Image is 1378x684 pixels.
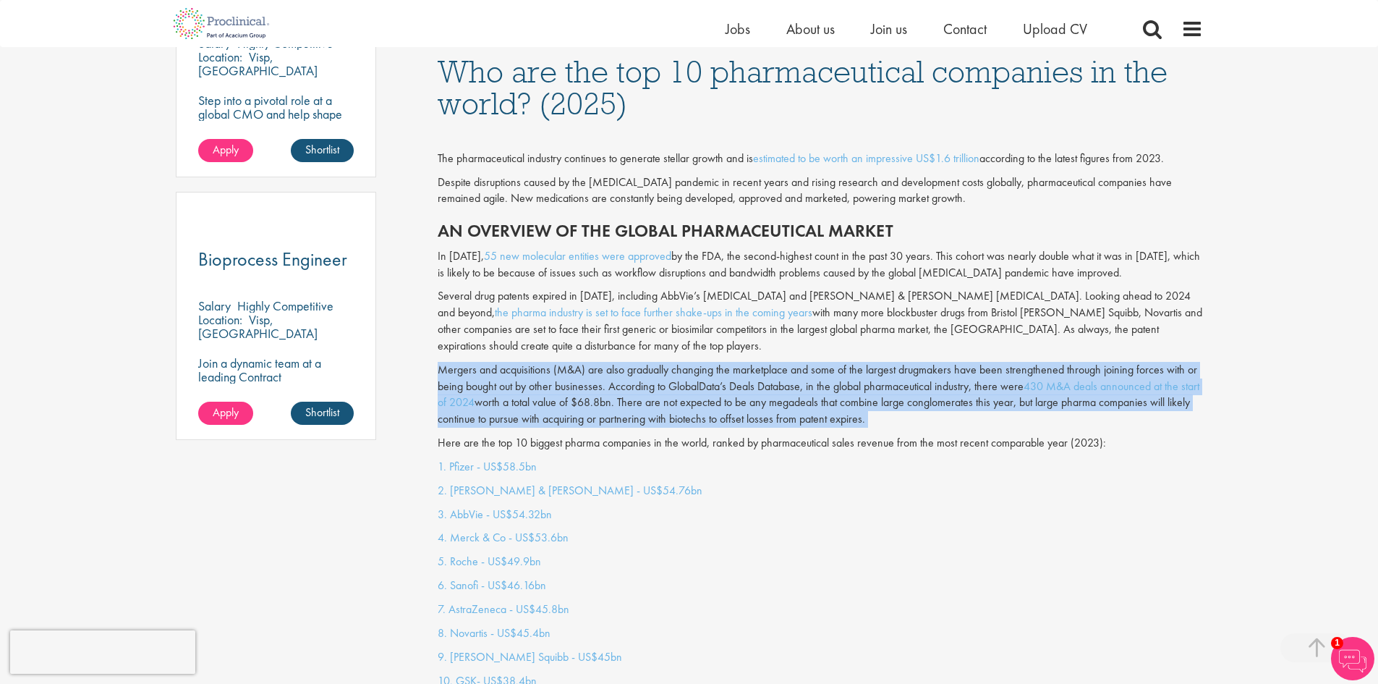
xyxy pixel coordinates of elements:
a: 2. [PERSON_NAME] & [PERSON_NAME] - US$54.76bn [438,483,702,498]
a: Upload CV [1023,20,1087,38]
a: Contact [943,20,987,38]
a: 430 M&A deals announced at the start of 2024 [438,379,1199,410]
a: Jobs [726,20,750,38]
a: 6. Sanofi - US$46.16bn [438,578,546,593]
p: Mergers and acquisitions (M&A) are also gradually changing the marketplace and some of the larges... [438,362,1203,428]
p: Visp, [GEOGRAPHIC_DATA] [198,48,318,79]
a: 4. Merck & Co - US$53.6bn [438,530,569,545]
a: 55 new molecular entities were approved [484,248,671,263]
p: Step into a pivotal role at a global CMO and help shape the future of healthcare. [198,93,354,135]
p: Here are the top 10 biggest pharma companies in the world, ranked by pharmaceutical sales revenue... [438,435,1203,452]
p: Highly Competitive [237,297,333,314]
a: 9. [PERSON_NAME] Squibb - US$45bn [438,649,622,664]
div: The pharmaceutical industry continues to generate stellar growth and is according to the latest f... [438,151,1203,167]
span: Apply [213,405,239,420]
span: Bioprocess Engineer [198,247,347,271]
a: About us [786,20,835,38]
a: Apply [198,402,253,425]
span: Location: [198,48,242,65]
span: 1 [1331,637,1343,649]
span: Apply [213,142,239,157]
h2: An overview of the global pharmaceutical market [438,221,1203,240]
a: Bioprocess Engineer [198,250,354,269]
img: Chatbot [1331,637,1374,680]
p: Despite disruptions caused by the [MEDICAL_DATA] pandemic in recent years and rising research and... [438,174,1203,208]
p: Join a dynamic team at a leading Contract Manufacturing Organisation (CMO) and contribute to grou... [198,356,354,439]
p: In [DATE], by the FDA, the second-highest count in the past 30 years. This cohort was nearly doub... [438,248,1203,282]
a: 3. AbbVie - US$54.32bn [438,507,552,522]
a: Join us [871,20,907,38]
span: Salary [198,297,231,314]
a: Shortlist [291,139,354,162]
a: Shortlist [291,402,354,425]
a: 7. AstraZeneca - US$45.8bn [438,601,569,617]
p: Several drug patents expired in [DATE], including AbbVie’s [MEDICAL_DATA] and [PERSON_NAME] & [PE... [438,288,1203,354]
a: the pharma industry is set to face further shake-ups in the coming years [495,305,812,320]
a: 8. Novartis - US$45.4bn [438,625,550,641]
iframe: reCAPTCHA [10,630,195,674]
a: 5. Roche - US$49.9bn [438,554,541,569]
a: Apply [198,139,253,162]
p: Visp, [GEOGRAPHIC_DATA] [198,311,318,342]
a: 1. Pfizer - US$58.5bn [438,459,537,474]
span: Location: [198,311,242,328]
h1: Who are the top 10 pharmaceutical companies in the world? (2025) [438,56,1203,119]
a: estimated to be worth an impressive US$1.6 trillion [753,151,979,166]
